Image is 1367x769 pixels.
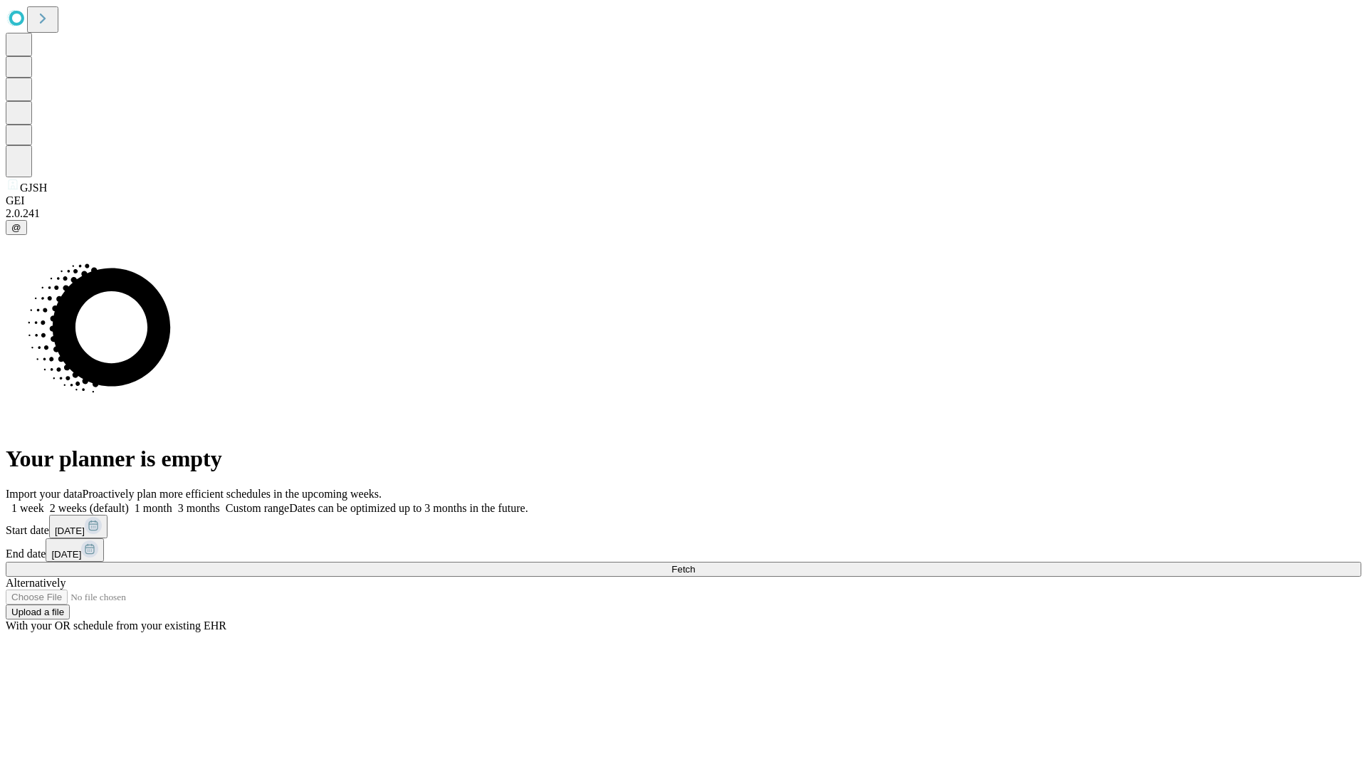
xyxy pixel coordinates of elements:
span: Import your data [6,488,83,500]
button: Fetch [6,562,1361,577]
span: [DATE] [51,549,81,560]
div: Start date [6,515,1361,538]
button: Upload a file [6,605,70,619]
span: @ [11,222,21,233]
button: [DATE] [46,538,104,562]
span: Alternatively [6,577,66,589]
span: 2 weeks (default) [50,502,129,514]
span: With your OR schedule from your existing EHR [6,619,226,632]
span: [DATE] [55,525,85,536]
span: 3 months [178,502,220,514]
div: End date [6,538,1361,562]
span: Fetch [671,564,695,575]
span: Proactively plan more efficient schedules in the upcoming weeks. [83,488,382,500]
h1: Your planner is empty [6,446,1361,472]
span: Dates can be optimized up to 3 months in the future. [289,502,528,514]
span: GJSH [20,182,47,194]
span: 1 week [11,502,44,514]
span: Custom range [226,502,289,514]
span: 1 month [135,502,172,514]
button: [DATE] [49,515,108,538]
div: 2.0.241 [6,207,1361,220]
button: @ [6,220,27,235]
div: GEI [6,194,1361,207]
